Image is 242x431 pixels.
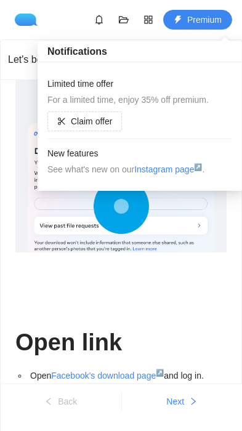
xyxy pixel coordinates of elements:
[57,117,66,127] span: scissor
[47,163,232,176] div: See what's new on our .
[1,392,121,411] button: leftBack
[195,163,203,171] sup: ↗
[156,369,164,376] sup: ↗
[71,115,112,128] span: Claim offer
[15,14,43,26] img: logo
[47,44,232,59] h5: Notifications
[47,95,209,105] span: For a limited time, enjoy 35% off premium.
[90,15,108,25] span: bell
[134,164,202,174] a: Instagram page↗
[189,397,198,407] span: right
[28,382,227,397] li: Then click
[139,15,158,25] span: appstore
[115,15,133,25] span: folder-open
[187,13,222,26] span: Premium
[47,77,232,91] h4: Limited time offer
[47,111,122,131] button: scissorClaim offer
[174,15,182,25] span: thunderbolt
[47,147,232,160] h4: New features
[28,369,227,382] li: Open and log in.
[89,10,109,30] button: bell
[139,10,158,30] button: appstore
[166,395,184,408] span: Next
[114,10,134,30] button: folder-open
[8,52,183,67] div: Let's begin by retrieving your files
[163,10,232,30] button: thunderboltPremium
[51,371,164,381] a: Facebook's download page↗
[15,328,227,357] h1: Open link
